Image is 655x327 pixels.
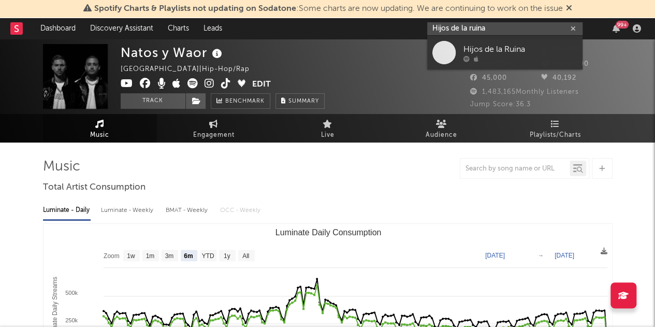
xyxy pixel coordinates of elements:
[211,93,270,109] a: Benchmark
[271,114,385,143] a: Live
[83,18,161,39] a: Discovery Assistant
[225,95,265,108] span: Benchmark
[161,18,196,39] a: Charts
[65,290,78,296] text: 500k
[157,114,271,143] a: Engagement
[43,202,91,219] div: Luminate - Daily
[33,18,83,39] a: Dashboard
[201,252,214,260] text: YTD
[193,129,235,141] span: Engagement
[184,252,193,260] text: 6m
[65,317,78,323] text: 250k
[127,252,135,260] text: 1w
[485,252,505,259] text: [DATE]
[530,129,581,141] span: Playlists/Charts
[43,114,157,143] a: Music
[470,75,507,81] span: 45,000
[288,98,319,104] span: Summary
[223,252,230,260] text: 1y
[385,114,499,143] a: Audience
[94,5,563,13] span: : Some charts are now updating. We are continuing to work on the issue
[555,252,574,259] text: [DATE]
[470,89,579,95] span: 1,483,165 Monthly Listeners
[427,22,583,35] input: Search for artists
[43,181,145,194] span: Total Artist Consumption
[90,129,109,141] span: Music
[541,75,576,81] span: 40,192
[460,165,570,173] input: Search by song name or URL
[470,101,531,108] span: Jump Score: 36.3
[537,252,544,259] text: →
[275,93,325,109] button: Summary
[242,252,249,260] text: All
[321,129,334,141] span: Live
[566,5,572,13] span: Dismiss
[616,21,629,29] div: 99 +
[613,24,620,33] button: 99+
[426,129,457,141] span: Audience
[252,78,271,91] button: Edit
[196,18,229,39] a: Leads
[101,202,155,219] div: Luminate - Weekly
[499,114,613,143] a: Playlists/Charts
[104,252,120,260] text: Zoom
[166,202,210,219] div: BMAT - Weekly
[121,44,225,61] div: Natos y Waor
[121,63,261,76] div: [GEOGRAPHIC_DATA] | Hip-Hop/Rap
[121,93,185,109] button: Track
[463,43,577,55] div: Hijos de la Ruina
[275,228,381,237] text: Luminate Daily Consumption
[145,252,154,260] text: 1m
[165,252,173,260] text: 3m
[94,5,296,13] span: Spotify Charts & Playlists not updating on Sodatone
[427,36,583,69] a: Hijos de la Ruina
